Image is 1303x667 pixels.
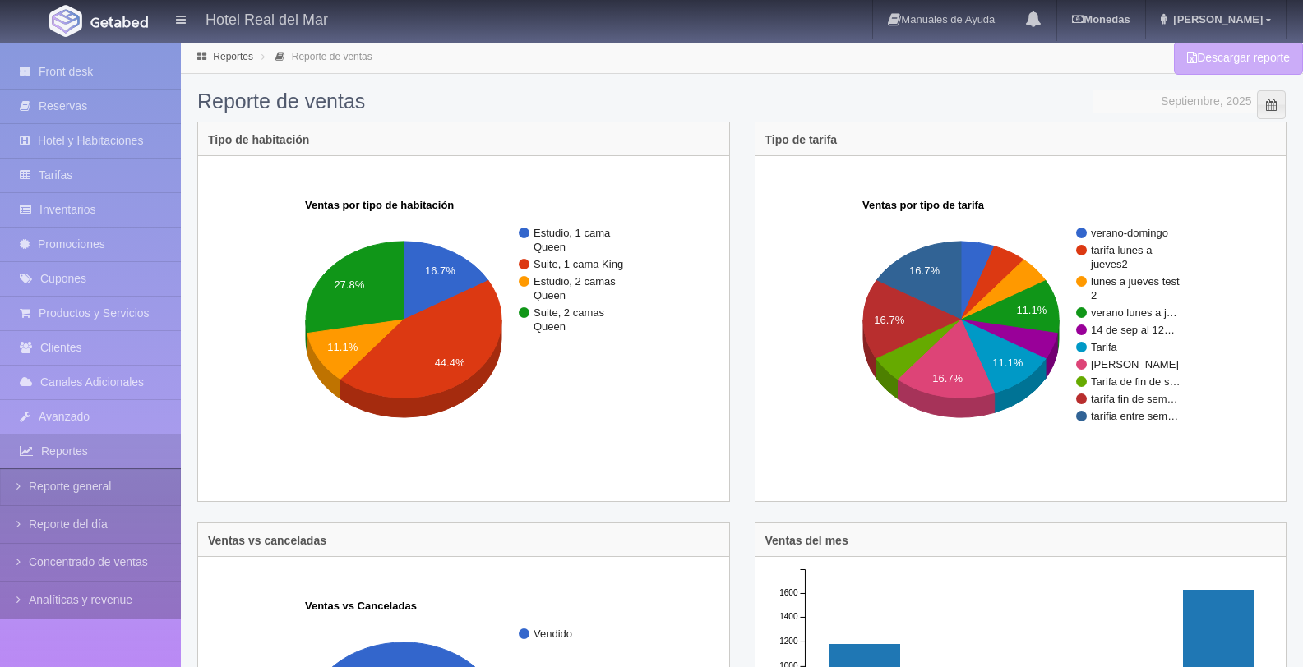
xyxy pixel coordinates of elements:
[1091,289,1097,301] text: 2
[534,306,604,319] text: Suite, 2 camas
[1091,341,1118,353] text: Tarifa
[1091,375,1180,388] text: Tarifa de fin de s…
[534,628,572,640] text: Vendido
[534,289,566,301] text: Queen
[764,164,1278,493] svg: A chart.
[1257,90,1286,119] span: Seleccionar Mes
[932,371,963,384] text: 16.7%
[1169,13,1263,25] span: [PERSON_NAME]
[305,199,454,211] text: Ventas por tipo de habitación
[435,356,465,368] text: 44.4%
[206,164,721,493] svg: A chart.
[425,264,455,276] text: 16.7%
[213,51,253,62] a: Reportes
[1091,244,1153,256] text: tarifa lunes a
[327,341,358,353] text: 11.1%
[534,320,566,333] text: Queen
[1266,111,1277,133] span: Seleccionar Mes
[874,313,904,325] text: 16.7%
[1091,410,1178,422] text: tarifia entre sem…
[292,51,372,62] a: Reporte de ventas
[1091,275,1180,287] text: lunes a jueves test
[779,588,798,597] tspan: 1600
[334,278,364,290] text: 27.8%
[1072,13,1130,25] b: Monedas
[206,8,328,29] h4: Hotel Real del Mar
[208,535,326,547] h4: Ventas vs canceladas
[1091,358,1179,370] text: [PERSON_NAME]
[534,227,611,239] text: Estudio, 1 cama
[534,258,623,270] text: Suite, 1 cama King
[534,275,616,287] text: Estudio, 2 camas
[909,264,940,276] text: 16.7%
[1091,306,1177,319] text: verano lunes a j…
[1090,258,1128,270] text: jueves2
[197,90,1287,113] h2: Reporte de ventas
[992,356,1023,368] text: 11.1%
[534,241,566,253] text: Queen
[779,612,798,621] tspan: 1400
[1174,41,1303,75] a: Descargar reporte
[1016,303,1047,315] text: 11.1%
[1091,393,1178,405] text: tarifa fin de sem…
[49,5,82,37] img: Getabed
[305,600,417,612] text: Ventas vs Canceladas
[208,134,309,146] h4: Tipo de habitación
[1091,227,1168,239] text: verano-domingo
[765,535,848,547] h4: Ventas del mes
[1091,324,1175,336] text: 14 de sep al 12…
[90,16,148,28] img: Getabed
[862,199,985,211] text: Ventas por tipo de tarifa
[779,637,798,646] tspan: 1200
[765,134,838,146] h4: Tipo de tarifa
